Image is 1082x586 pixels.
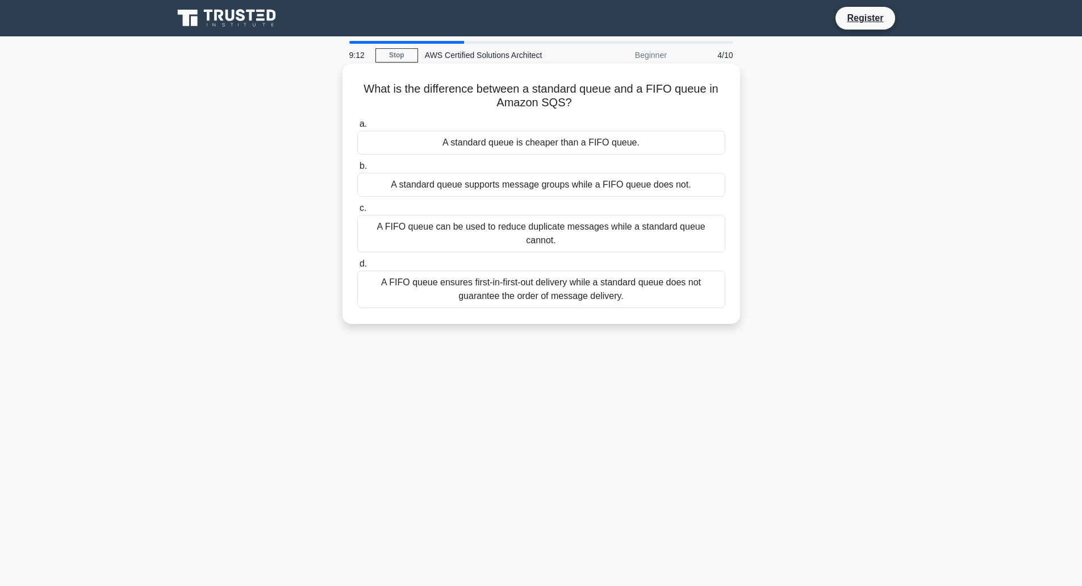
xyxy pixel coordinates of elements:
[357,271,725,308] div: A FIFO queue ensures first-in-first-out delivery while a standard queue does not guarantee the or...
[357,215,725,252] div: A FIFO queue can be used to reduce duplicate messages while a standard queue cannot.
[356,82,726,110] h5: What is the difference between a standard queue and a FIFO queue in Amazon SQS?
[357,173,725,197] div: A standard queue supports message groups while a FIFO queue does not.
[574,44,674,67] div: Beginner
[342,44,375,67] div: 9:12
[360,203,366,213] span: c.
[375,48,418,63] a: Stop
[360,259,367,268] span: d.
[840,11,890,25] a: Register
[418,44,574,67] div: AWS Certified Solutions Architect
[674,44,740,67] div: 4/10
[357,131,725,155] div: A standard queue is cheaper than a FIFO queue.
[360,161,367,171] span: b.
[360,119,367,128] span: a.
